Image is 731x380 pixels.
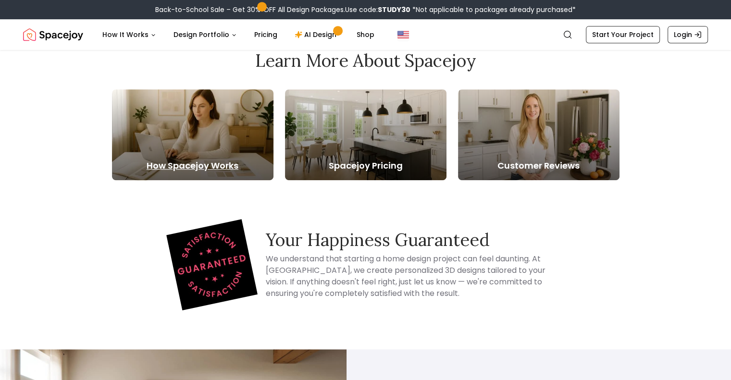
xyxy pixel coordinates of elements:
[349,25,382,44] a: Shop
[285,89,446,180] a: Spacejoy Pricing
[410,5,576,14] span: *Not applicable to packages already purchased*
[285,159,446,172] h5: Spacejoy Pricing
[397,29,409,40] img: United States
[112,159,273,172] h5: How Spacejoy Works
[95,25,164,44] button: How It Works
[586,26,660,43] a: Start Your Project
[150,226,581,303] div: Happiness Guarantee Information
[166,25,245,44] button: Design Portfolio
[266,230,558,249] h3: Your Happiness Guaranteed
[345,5,410,14] span: Use code:
[378,5,410,14] b: STUDY30
[112,89,273,180] a: How Spacejoy Works
[155,5,576,14] div: Back-to-School Sale – Get 30% OFF All Design Packages.
[247,25,285,44] a: Pricing
[458,89,619,180] a: Customer Reviews
[23,25,83,44] img: Spacejoy Logo
[23,25,83,44] a: Spacejoy
[668,26,708,43] a: Login
[266,253,558,299] h4: We understand that starting a home design project can feel daunting. At [GEOGRAPHIC_DATA], we cre...
[287,25,347,44] a: AI Design
[95,25,382,44] nav: Main
[23,19,708,50] nav: Global
[166,219,258,310] img: Spacejoy logo representing our Happiness Guaranteed promise
[112,51,619,70] h2: Learn More About Spacejoy
[458,159,619,172] h5: Customer Reviews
